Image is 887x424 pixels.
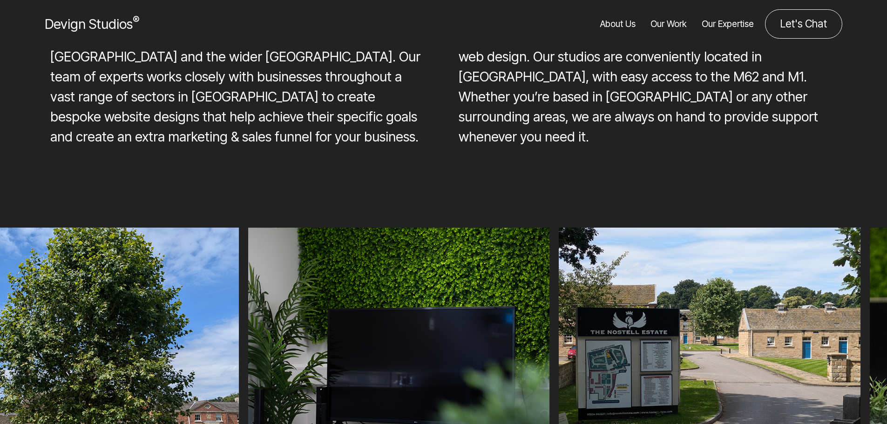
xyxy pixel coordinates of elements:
[133,14,139,26] sup: ®
[45,14,139,34] a: Devign Studios® Homepage
[765,9,842,39] a: Contact us about your project
[600,9,636,39] a: About Us
[650,9,687,39] a: Our Work
[702,9,754,39] a: Our Expertise
[45,16,139,32] span: Devign Studios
